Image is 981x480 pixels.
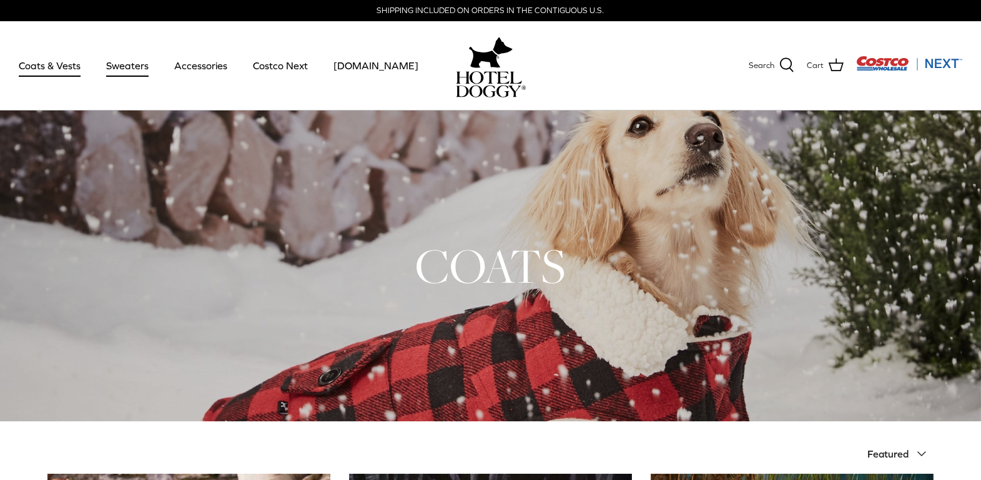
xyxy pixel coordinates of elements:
span: Search [749,59,774,72]
button: Featured [868,440,934,468]
a: Accessories [163,44,239,87]
a: Sweaters [95,44,160,87]
h1: COATS [47,235,934,296]
a: [DOMAIN_NAME] [322,44,430,87]
img: Costco Next [856,56,962,71]
a: Visit Costco Next [856,64,962,73]
a: Costco Next [242,44,319,87]
span: Featured [868,448,909,459]
img: hoteldoggy.com [469,34,513,71]
a: Cart [807,57,844,74]
span: Cart [807,59,824,72]
a: Search [749,57,794,74]
a: hoteldoggy.com hoteldoggycom [456,34,526,97]
img: hoteldoggycom [456,71,526,97]
a: Coats & Vests [7,44,92,87]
